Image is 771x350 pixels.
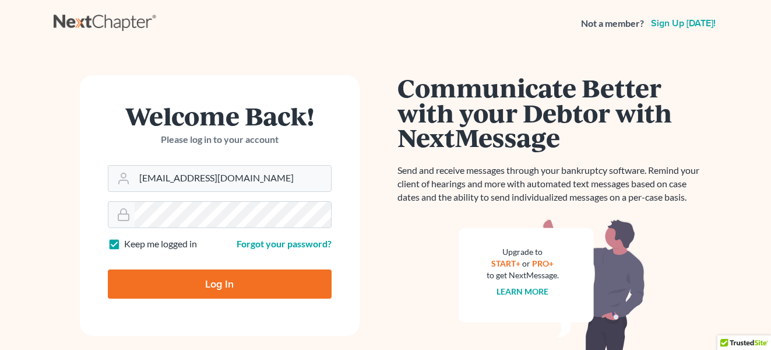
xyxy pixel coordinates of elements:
[108,133,332,146] p: Please log in to your account
[397,75,706,150] h1: Communicate Better with your Debtor with NextMessage
[649,19,718,28] a: Sign up [DATE]!
[522,258,530,268] span: or
[108,103,332,128] h1: Welcome Back!
[397,164,706,204] p: Send and receive messages through your bankruptcy software. Remind your client of hearings and mo...
[491,258,520,268] a: START+
[135,166,331,191] input: Email Address
[497,286,548,296] a: Learn more
[108,269,332,299] input: Log In
[581,17,644,30] strong: Not a member?
[532,258,554,268] a: PRO+
[237,238,332,249] a: Forgot your password?
[487,246,559,258] div: Upgrade to
[124,237,197,251] label: Keep me logged in
[487,269,559,281] div: to get NextMessage.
